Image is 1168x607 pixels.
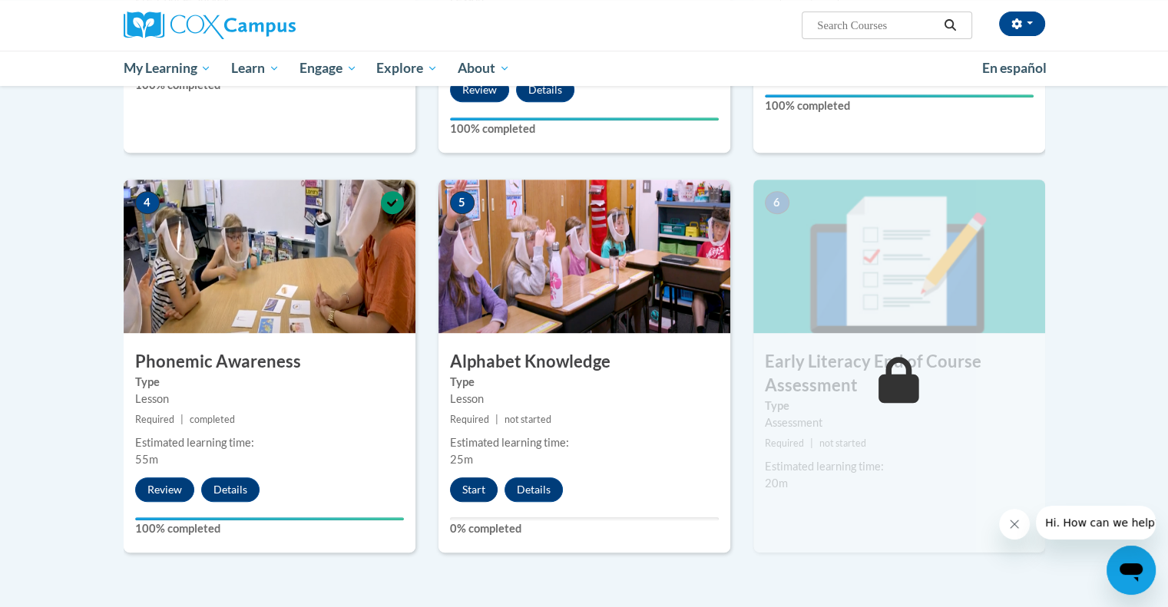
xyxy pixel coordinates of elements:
[135,191,160,214] span: 4
[753,180,1045,333] img: Course Image
[450,374,719,391] label: Type
[765,477,788,490] span: 20m
[450,391,719,407] div: Lesson
[9,11,124,23] span: Hi. How can we help?
[765,437,804,449] span: Required
[438,180,730,333] img: Course Image
[819,437,866,449] span: not started
[448,51,520,86] a: About
[450,117,719,120] div: Your progress
[135,520,404,537] label: 100% completed
[458,59,510,78] span: About
[972,52,1057,84] a: En español
[765,414,1034,431] div: Assessment
[135,453,158,466] span: 55m
[450,78,509,102] button: Review
[495,414,498,425] span: |
[135,434,404,451] div: Estimated learning time:
[190,414,235,425] span: completed
[124,180,415,333] img: Course Image
[450,191,475,214] span: 5
[753,350,1045,398] h3: Early Literacy End of Course Assessment
[505,477,563,502] button: Details
[290,51,367,86] a: Engage
[765,398,1034,414] label: Type
[816,16,938,35] input: Search Courses
[765,94,1034,97] div: Your progress
[938,16,961,35] button: Search
[123,59,211,78] span: My Learning
[124,12,296,39] img: Cox Campus
[1107,546,1156,595] iframe: Button to launch messaging window
[180,414,184,425] span: |
[765,97,1034,114] label: 100% completed
[450,520,719,537] label: 0% completed
[221,51,290,86] a: Learn
[299,59,357,78] span: Engage
[450,414,489,425] span: Required
[450,477,498,502] button: Start
[231,59,280,78] span: Learn
[101,51,1068,86] div: Main menu
[450,434,719,451] div: Estimated learning time:
[765,191,789,214] span: 6
[516,78,574,102] button: Details
[201,477,260,502] button: Details
[438,350,730,374] h3: Alphabet Knowledge
[114,51,222,86] a: My Learning
[124,350,415,374] h3: Phonemic Awareness
[1036,506,1156,539] iframe: Message from company
[505,414,551,425] span: not started
[982,60,1047,76] span: En español
[135,517,404,520] div: Your progress
[135,374,404,391] label: Type
[999,509,1030,539] iframe: Close message
[810,437,813,449] span: |
[124,12,415,39] a: Cox Campus
[366,51,448,86] a: Explore
[135,477,194,502] button: Review
[376,59,438,78] span: Explore
[450,120,719,137] label: 100% completed
[135,391,404,407] div: Lesson
[135,414,174,425] span: Required
[765,458,1034,475] div: Estimated learning time:
[450,453,473,466] span: 25m
[999,12,1045,36] button: Account Settings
